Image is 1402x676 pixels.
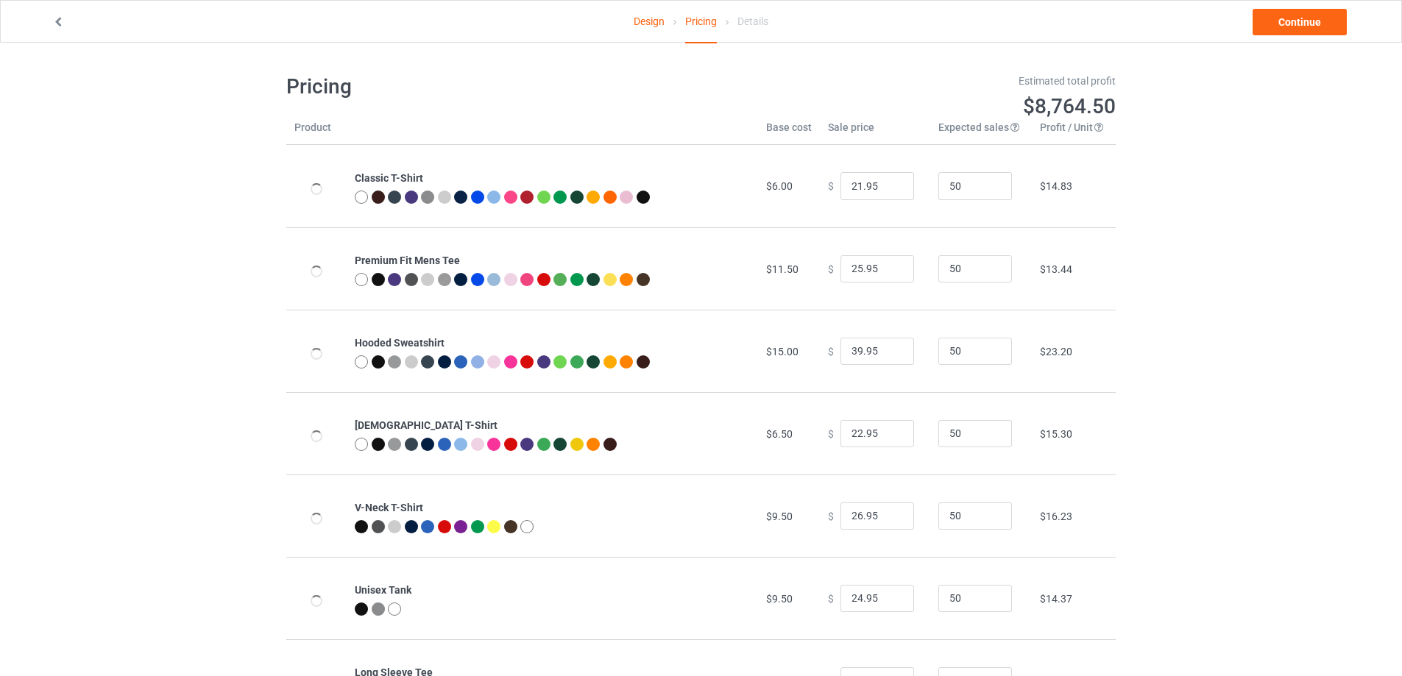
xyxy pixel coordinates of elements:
a: Continue [1253,9,1347,35]
th: Sale price [820,120,930,145]
span: $ [828,263,834,274]
span: $14.83 [1040,180,1072,192]
b: V-Neck T-Shirt [355,502,423,513]
span: $15.00 [766,346,799,357]
span: $6.50 [766,428,793,440]
div: Estimated total profit [712,74,1116,88]
span: $13.44 [1040,263,1072,275]
img: heather_texture.png [421,191,434,204]
h1: Pricing [286,74,691,100]
a: Design [634,1,665,42]
th: Product [286,120,347,145]
b: Classic T-Shirt [355,172,423,184]
span: $9.50 [766,593,793,605]
span: $ [828,345,834,357]
div: Details [737,1,768,42]
span: $9.50 [766,510,793,522]
th: Profit / Unit [1032,120,1116,145]
span: $23.20 [1040,346,1072,357]
img: heather_texture.png [372,602,385,616]
span: $ [828,592,834,604]
b: Premium Fit Mens Tee [355,255,460,266]
b: Unisex Tank [355,584,411,596]
span: $14.37 [1040,593,1072,605]
span: $16.23 [1040,510,1072,522]
span: $6.00 [766,180,793,192]
span: $8,764.50 [1023,94,1116,118]
div: Pricing [685,1,717,43]
th: Base cost [758,120,820,145]
th: Expected sales [930,120,1032,145]
span: $15.30 [1040,428,1072,440]
span: $ [828,510,834,522]
b: Hooded Sweatshirt [355,337,445,349]
span: $11.50 [766,263,799,275]
img: heather_texture.png [438,273,451,286]
span: $ [828,427,834,439]
b: [DEMOGRAPHIC_DATA] T-Shirt [355,419,498,431]
span: $ [828,180,834,192]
